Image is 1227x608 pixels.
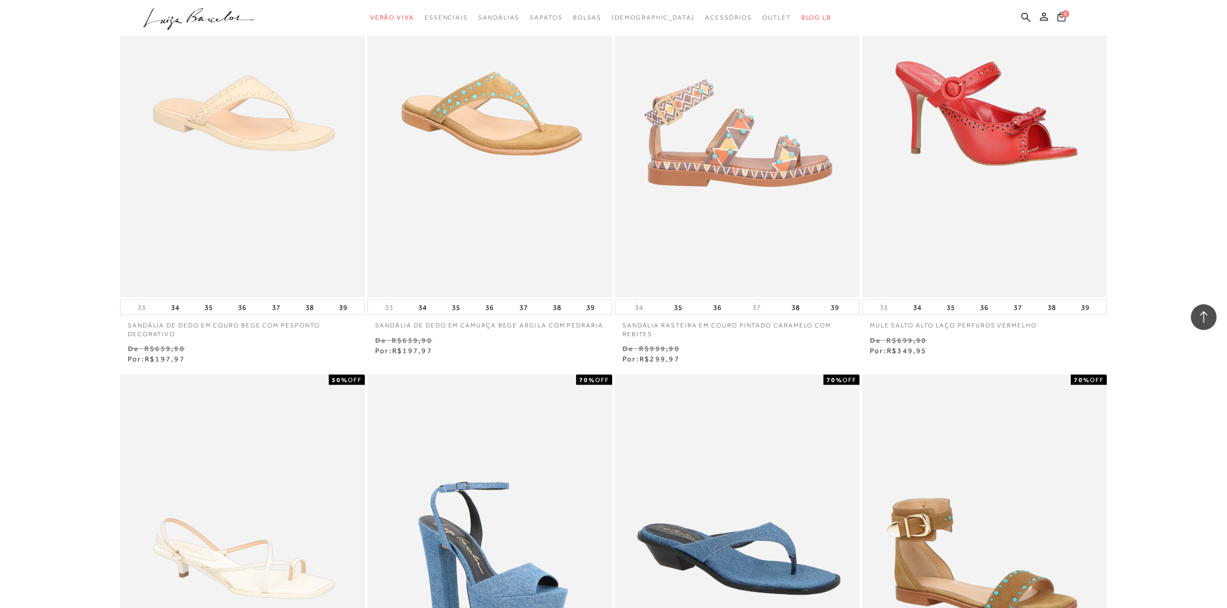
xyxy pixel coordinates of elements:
[516,300,531,315] button: 37
[843,376,856,384] span: OFF
[827,376,843,384] strong: 70%
[145,355,185,363] span: R$197,97
[478,8,519,27] a: categoryNavScreenReaderText
[1062,10,1069,18] span: 0
[870,346,927,355] span: Por:
[801,14,831,21] span: BLOG LB
[367,315,612,330] a: SANDÁLIA DE DEDO EM CAMURÇA BEGE ARGILA COM PEDRARIA
[762,14,791,21] span: Outlet
[711,300,725,315] button: 36
[583,300,598,315] button: 39
[530,14,562,21] span: Sapatos
[573,8,602,27] a: categoryNavScreenReaderText
[269,300,283,315] button: 37
[595,376,609,384] span: OFF
[392,336,432,344] small: R$659,90
[573,14,602,21] span: Bolsas
[392,346,432,355] span: R$197,97
[201,300,216,315] button: 35
[135,303,149,312] button: 33
[705,14,752,21] span: Acessórios
[612,14,695,21] span: [DEMOGRAPHIC_DATA]
[120,315,365,339] a: SANDÁLIA DE DEDO EM COURO BEGE COM PESPONTO DECORATIVO
[579,376,595,384] strong: 70%
[1090,376,1104,384] span: OFF
[870,336,881,344] small: De
[128,344,139,353] small: De
[478,14,519,21] span: Sandálias
[370,14,414,21] span: Verão Viva
[762,8,791,27] a: categoryNavScreenReaderText
[705,8,752,27] a: categoryNavScreenReaderText
[612,8,695,27] a: noSubCategoriesText
[789,300,803,315] button: 38
[348,376,362,384] span: OFF
[1045,300,1059,315] button: 38
[235,300,249,315] button: 36
[801,8,831,27] a: BLOG LB
[1074,376,1090,384] strong: 70%
[302,300,317,315] button: 38
[449,300,463,315] button: 35
[828,300,843,315] button: 39
[144,344,185,353] small: R$659,90
[1078,300,1092,315] button: 39
[425,14,468,21] span: Essenciais
[415,300,430,315] button: 34
[332,376,348,384] strong: 50%
[887,346,927,355] span: R$349,95
[886,336,927,344] small: R$699,90
[750,303,764,312] button: 37
[128,355,185,363] span: Por:
[910,300,925,315] button: 34
[550,300,564,315] button: 38
[425,8,468,27] a: categoryNavScreenReaderText
[877,303,891,312] button: 33
[375,336,386,344] small: De
[862,315,1107,330] a: MULE SALTO ALTO LAÇO PERFUROS VERMELHO
[336,300,350,315] button: 39
[530,8,562,27] a: categoryNavScreenReaderText
[482,300,497,315] button: 36
[375,346,432,355] span: Por:
[977,300,991,315] button: 36
[1011,300,1026,315] button: 37
[639,344,680,353] small: R$999,90
[168,300,182,315] button: 34
[1054,11,1069,25] button: 0
[382,303,396,312] button: 33
[623,355,680,363] span: Por:
[370,8,414,27] a: categoryNavScreenReaderText
[615,315,860,339] a: SANDÁLIA RASTEIRA EM COURO PINTADO CARAMELO COM REBITES
[671,300,686,315] button: 35
[640,355,680,363] span: R$299,97
[632,303,647,312] button: 34
[944,300,958,315] button: 35
[623,344,633,353] small: De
